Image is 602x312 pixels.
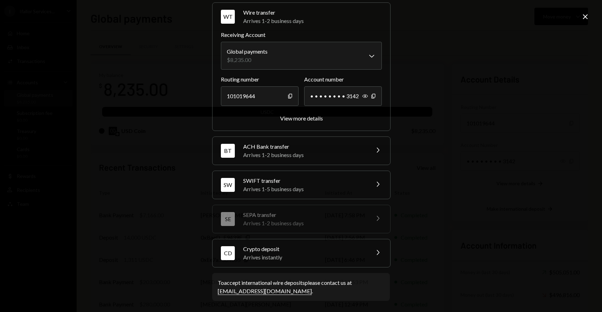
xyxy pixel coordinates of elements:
button: SWSWIFT transferArrives 1-5 business days [213,171,390,199]
div: Arrives 1-2 business days [243,219,365,227]
button: View more details [280,115,323,122]
button: CDCrypto depositArrives instantly [213,239,390,267]
div: ACH Bank transfer [243,142,365,151]
div: Arrives 1-2 business days [243,151,365,159]
label: Account number [304,75,382,84]
label: Receiving Account [221,31,382,39]
div: SWIFT transfer [243,177,365,185]
div: SEPA transfer [243,211,365,219]
div: Crypto deposit [243,245,365,253]
label: Routing number [221,75,299,84]
div: Arrives 1-2 business days [243,17,382,25]
div: Arrives 1-5 business days [243,185,365,193]
div: SW [221,178,235,192]
div: BT [221,144,235,158]
button: Receiving Account [221,42,382,70]
div: Arrives instantly [243,253,365,262]
div: • • • • • • • • 3142 [304,86,382,106]
div: Wire transfer [243,8,382,17]
button: SESEPA transferArrives 1-2 business days [213,205,390,233]
div: WT [221,10,235,24]
div: WTWire transferArrives 1-2 business days [221,31,382,122]
div: 101019644 [221,86,299,106]
div: CD [221,246,235,260]
button: WTWire transferArrives 1-2 business days [213,3,390,31]
div: SE [221,212,235,226]
a: [EMAIL_ADDRESS][DOMAIN_NAME] [218,288,312,295]
div: To accept international wire deposits please contact us at . [218,279,384,295]
button: BTACH Bank transferArrives 1-2 business days [213,137,390,165]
